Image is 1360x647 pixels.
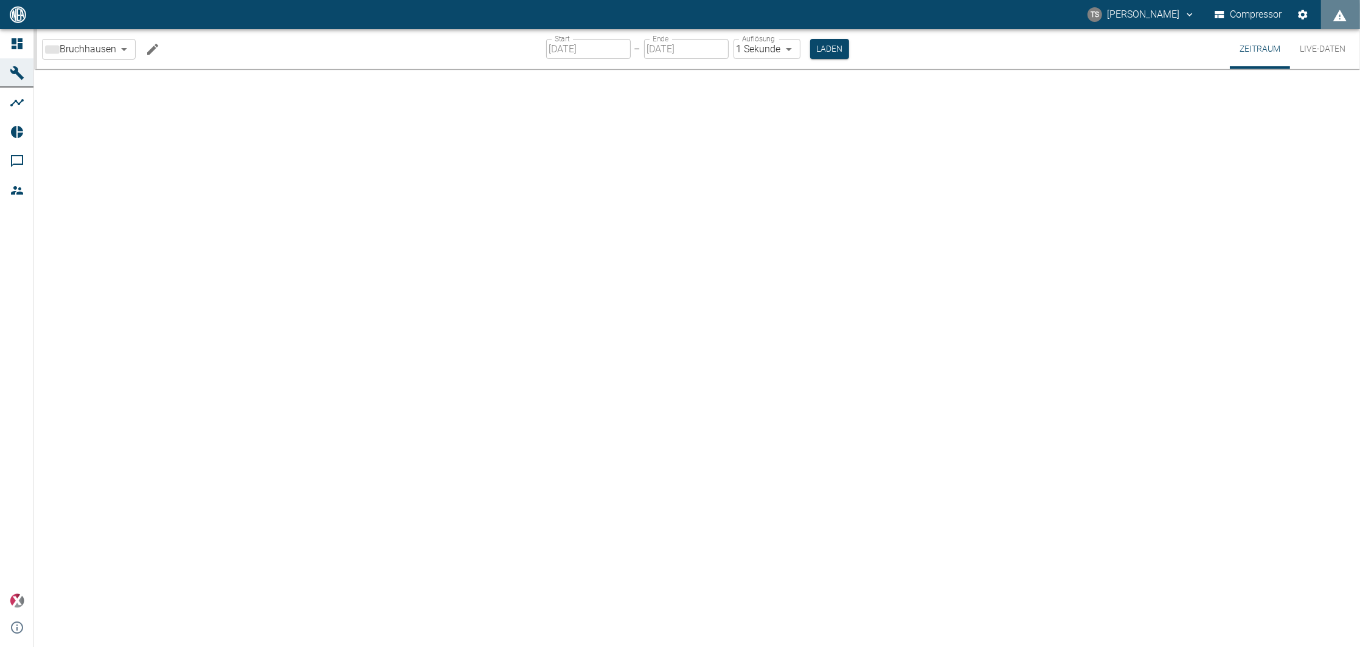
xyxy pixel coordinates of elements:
[653,33,668,44] label: Ende
[1086,4,1197,26] button: timo.streitbuerger@arcanum-energy.de
[45,42,116,57] a: Bruchhausen
[1212,4,1285,26] button: Compressor
[1292,4,1314,26] button: Einstellungen
[810,39,849,59] button: Laden
[141,37,165,61] button: Machine bearbeiten
[10,593,24,608] img: Xplore Logo
[644,39,729,59] input: DD.MM.YYYY
[1290,29,1355,69] button: Live-Daten
[60,42,116,56] span: Bruchhausen
[1230,29,1290,69] button: Zeitraum
[634,42,640,56] p: –
[9,6,27,22] img: logo
[742,33,775,44] label: Auflösung
[555,33,570,44] label: Start
[546,39,631,59] input: DD.MM.YYYY
[1088,7,1102,22] div: TS
[734,39,800,59] div: 1 Sekunde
